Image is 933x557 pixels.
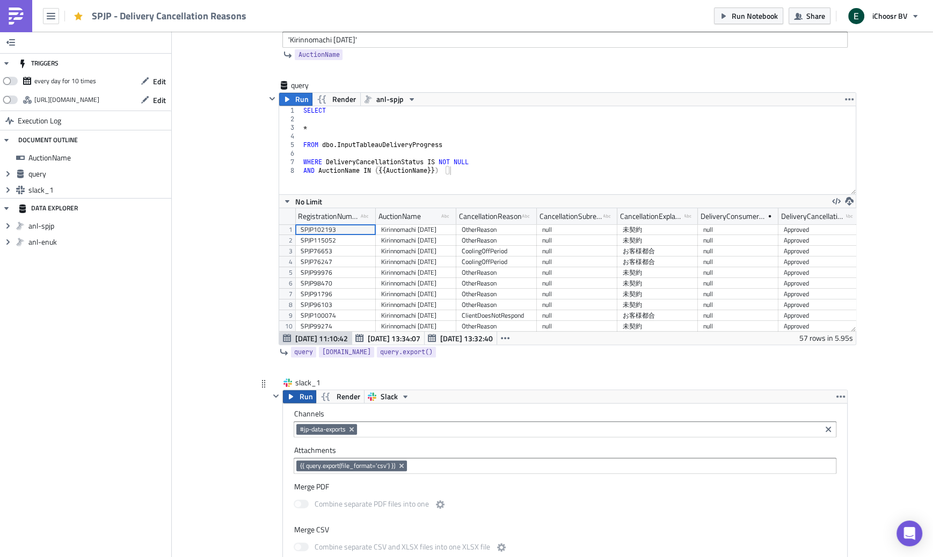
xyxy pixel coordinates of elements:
span: Edit [153,94,166,106]
span: Run [299,390,312,403]
div: 57 rows in 5.95s [799,332,853,345]
span: No Limit [295,196,322,207]
div: OtherReason [462,224,531,235]
label: Combine separate PDF files into one [294,498,447,511]
div: null [703,289,773,299]
div: null [542,235,612,246]
div: null [703,278,773,289]
div: SPJP99976 [301,267,370,278]
div: 4 [279,132,301,141]
div: null [703,267,773,278]
div: TRIGGERS [18,54,59,73]
div: 6 [279,149,301,158]
div: OtherReason [462,299,531,310]
span: query [294,347,313,357]
div: null [703,235,773,246]
div: DeliveryCancellationStatus [781,208,846,224]
div: Kirinnomachi [DATE] [381,278,451,289]
div: null [542,278,612,289]
div: null [542,310,612,321]
div: Approved [784,310,854,321]
div: 未契約 [623,224,693,235]
div: DOCUMENT OUTLINE [18,130,78,150]
div: CoolingOffPeriod [462,246,531,256]
span: Edit [153,76,166,87]
button: [DATE] 13:34:07 [352,332,425,345]
button: Slack [364,390,413,403]
a: query.export() [377,347,436,357]
div: OtherReason [462,235,531,246]
img: Avatar [847,7,865,25]
div: Approved [784,246,854,256]
span: Render [336,390,360,403]
button: [DATE] 13:32:40 [424,332,497,345]
div: null [703,299,773,310]
div: https://pushmetrics.io/api/v1/report/pgoERdzrJB/webhook?token=7a4cfd0daf8b44cbb09bcf328d55674c [34,92,99,108]
div: 8 [279,166,301,175]
div: OtherReason [462,278,531,289]
span: Run Notebook [732,10,778,21]
button: Remove Tag [347,424,357,435]
button: anl-spjp [360,93,420,106]
body: Rich Text Area. Press ALT-0 for help. [4,4,537,36]
div: SPJP98470 [301,278,370,289]
button: Combine separate CSV and XLSX files into one XLSX file [495,541,508,554]
button: Render [316,390,365,403]
span: [DATE] 13:32:40 [440,333,493,344]
div: Approved [784,235,854,246]
div: 7 [279,158,301,166]
div: Approved [784,224,854,235]
div: null [542,321,612,332]
div: SPJP115052 [301,235,370,246]
span: iChoosr BV [872,10,907,21]
div: SPJP96103 [301,299,370,310]
span: anl-spjp [28,221,169,231]
div: 未契約 [623,321,693,332]
div: SPJP76247 [301,256,370,267]
label: Combine separate CSV and XLSX files into one XLSX file [294,541,508,554]
span: Slack [380,390,397,403]
p: SPJP [4,4,537,13]
div: null [703,224,773,235]
span: #jp-data-exports [300,425,345,434]
div: Kirinnomachi [DATE] [381,321,451,332]
button: Share [789,8,830,24]
div: お客様都合 [623,310,693,321]
p: This notebook is used to query and export a list of delivery cancellation resons per campaign & s... [4,4,560,13]
div: CancellationSubreason [540,208,603,224]
button: Run Notebook [714,8,783,24]
div: 未契約 [623,289,693,299]
p: You can select which campaigns to filter on in the paramter below. Always use this example format... [4,40,560,48]
a: query [291,347,316,357]
button: No Limit [279,195,326,208]
button: Run [283,390,316,403]
button: Run [279,93,312,106]
div: 5 [279,141,301,149]
div: null [703,246,773,256]
p: Based on the request from this [4,16,560,25]
div: SPJP91796 [301,289,370,299]
div: 未契約 [623,235,693,246]
span: Execution Log [18,111,61,130]
span: query.export() [380,347,433,357]
span: slack_1 [28,185,169,195]
span: [DOMAIN_NAME] [322,347,371,357]
button: Hide content [266,92,279,105]
div: 2 [279,115,301,123]
button: Hide content [269,390,282,402]
div: Kirinnomachi [DATE] [381,246,451,256]
span: Render [332,93,356,106]
div: 未契約 [623,278,693,289]
div: 未契約 [623,267,693,278]
div: null [542,289,612,299]
div: SPJP76653 [301,246,370,256]
button: Edit [135,92,171,108]
div: Kirinnomachi [DATE] [381,289,451,299]
div: null [542,299,612,310]
div: Approved [784,289,854,299]
span: query [291,80,334,91]
span: AuctionName [298,49,339,60]
span: slack_1 [295,377,338,388]
div: CancellationExplanation [620,208,684,224]
div: DeliveryConsumerCancellationExplanation [701,208,767,224]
